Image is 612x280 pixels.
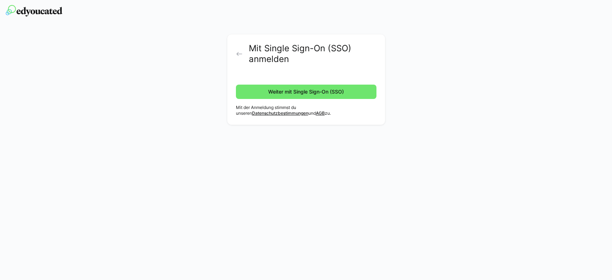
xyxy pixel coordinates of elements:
[267,88,345,95] span: Weiter mit Single Sign-On (SSO)
[316,110,325,116] a: AGB
[236,85,376,99] button: Weiter mit Single Sign-On (SSO)
[252,110,308,116] a: Datenschutzbestimmungen
[6,5,62,16] img: edyoucated
[236,105,376,116] p: Mit der Anmeldung stimmst du unseren und zu.
[249,43,376,65] h2: Mit Single Sign-On (SSO) anmelden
